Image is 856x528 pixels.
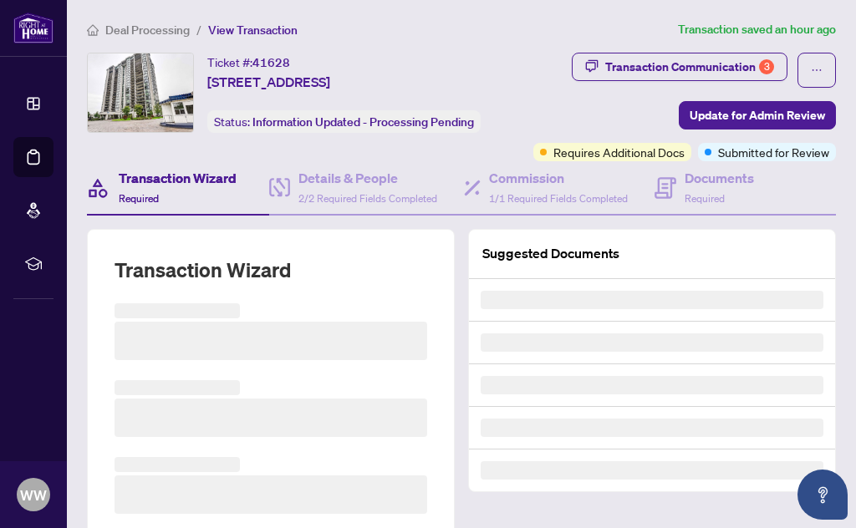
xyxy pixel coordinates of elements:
[119,168,237,188] h4: Transaction Wizard
[685,168,754,188] h4: Documents
[252,55,290,70] span: 41628
[88,53,193,132] img: IMG-W12222524_1.jpg
[115,256,291,283] h2: Transaction Wizard
[605,53,774,80] div: Transaction Communication
[718,143,829,161] span: Submitted for Review
[685,192,725,205] span: Required
[207,110,481,133] div: Status:
[690,102,825,129] span: Update for Admin Review
[20,484,47,506] span: WW
[298,168,437,188] h4: Details & People
[679,101,836,129] button: Update for Admin Review
[298,192,437,205] span: 2/2 Required Fields Completed
[87,24,99,36] span: home
[489,192,628,205] span: 1/1 Required Fields Completed
[553,143,685,161] span: Requires Additional Docs
[208,23,298,38] span: View Transaction
[196,20,201,39] li: /
[489,168,628,188] h4: Commission
[105,23,190,38] span: Deal Processing
[797,470,848,520] button: Open asap
[207,53,290,72] div: Ticket #:
[119,192,159,205] span: Required
[13,13,53,43] img: logo
[252,114,474,129] span: Information Updated - Processing Pending
[207,72,330,92] span: [STREET_ADDRESS]
[811,64,823,76] span: ellipsis
[572,53,787,81] button: Transaction Communication3
[759,59,774,74] div: 3
[678,20,836,39] article: Transaction saved an hour ago
[482,243,619,264] article: Suggested Documents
